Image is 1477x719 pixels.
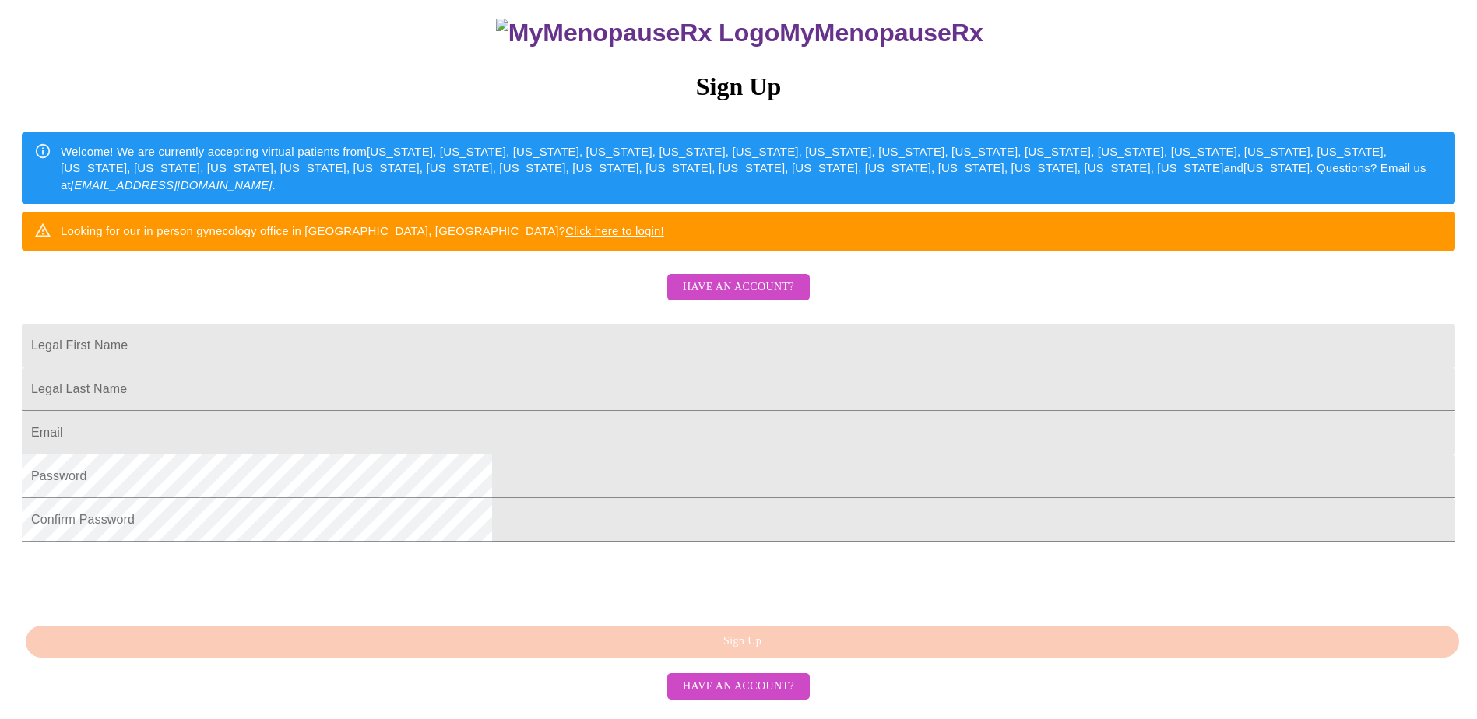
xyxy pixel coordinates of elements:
[22,549,258,610] iframe: reCAPTCHA
[683,278,794,297] span: Have an account?
[667,274,810,301] button: Have an account?
[683,677,794,696] span: Have an account?
[667,673,810,700] button: Have an account?
[24,19,1456,47] h3: MyMenopauseRx
[71,178,273,191] em: [EMAIL_ADDRESS][DOMAIN_NAME]
[22,72,1455,101] h3: Sign Up
[565,224,664,237] a: Click here to login!
[663,290,814,303] a: Have an account?
[663,678,814,691] a: Have an account?
[61,216,664,245] div: Looking for our in person gynecology office in [GEOGRAPHIC_DATA], [GEOGRAPHIC_DATA]?
[496,19,779,47] img: MyMenopauseRx Logo
[61,137,1443,199] div: Welcome! We are currently accepting virtual patients from [US_STATE], [US_STATE], [US_STATE], [US...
